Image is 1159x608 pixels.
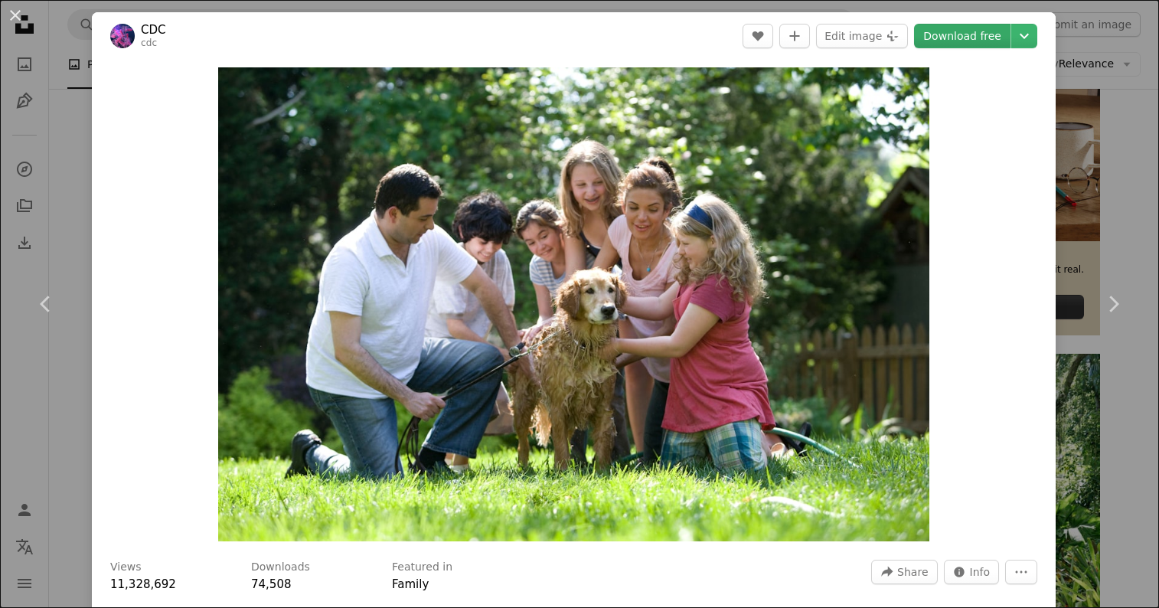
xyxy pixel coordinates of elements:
[970,561,991,583] span: Info
[914,24,1010,48] a: Download free
[141,38,157,48] a: cdc
[1011,24,1037,48] button: Choose download size
[251,560,310,575] h3: Downloads
[743,24,773,48] button: Like
[816,24,908,48] button: Edit image
[1005,560,1037,584] button: More Actions
[110,24,135,48] img: Go to CDC's profile
[392,577,429,591] a: Family
[1067,230,1159,378] a: Next
[110,560,142,575] h3: Views
[944,560,1000,584] button: Stats about this image
[218,67,929,541] button: Zoom in on this image
[779,24,810,48] button: Add to Collection
[218,67,929,541] img: group of people standing on green grass field during daytime
[871,560,937,584] button: Share this image
[141,22,166,38] a: CDC
[897,561,928,583] span: Share
[251,577,292,591] span: 74,508
[392,560,452,575] h3: Featured in
[110,577,176,591] span: 11,328,692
